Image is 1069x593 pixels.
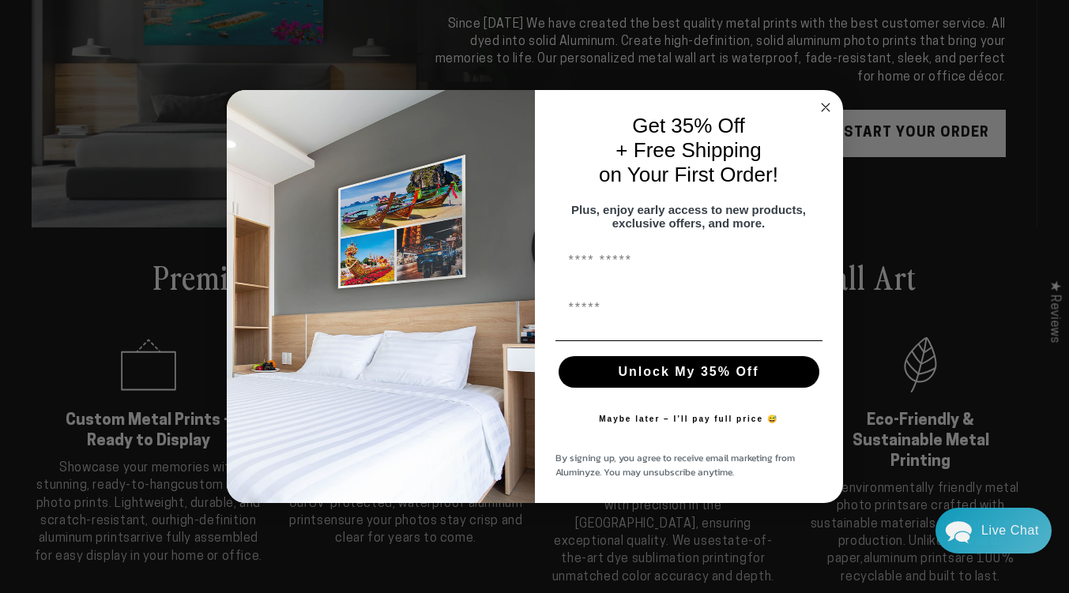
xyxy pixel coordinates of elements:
div: Chat widget toggle [935,508,1052,554]
button: Unlock My 35% Off [559,356,819,388]
button: Close dialog [816,98,835,117]
span: + Free Shipping [615,138,761,162]
span: By signing up, you agree to receive email marketing from Aluminyze. You may unsubscribe anytime. [555,451,795,479]
img: 728e4f65-7e6c-44e2-b7d1-0292a396982f.jpeg [227,90,535,504]
span: Get 35% Off [632,114,745,137]
button: Maybe later – I’ll pay full price 😅 [591,403,786,435]
span: Plus, enjoy early access to new products, exclusive offers, and more. [571,203,806,230]
span: on Your First Order! [599,163,778,186]
div: Contact Us Directly [981,508,1039,554]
